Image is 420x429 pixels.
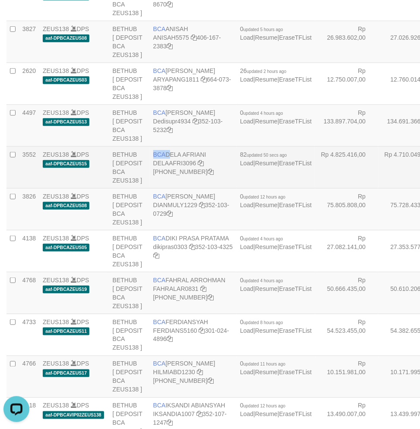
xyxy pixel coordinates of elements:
span: BCA [153,235,166,242]
a: Resume [255,285,278,292]
td: 3827 [19,21,39,63]
a: FAHRALAR0831 [153,285,199,292]
a: Copy ARYAPANG1811 to clipboard [201,76,207,83]
a: EraseTFList [279,34,312,41]
a: Copy HILMIABD1230 to clipboard [197,369,203,376]
span: 82 [240,151,287,158]
a: ZEUS138 [43,151,69,158]
td: BETHUB [ DEPOSIT BCA ZEUS138 ] [109,21,150,63]
a: EraseTFList [279,285,312,292]
span: updated 50 secs ago [247,153,287,158]
td: 2620 [19,63,39,105]
a: ZEUS138 [43,67,69,74]
a: Copy 3521030729 to clipboard [167,210,173,217]
a: Copy 7495214257 to clipboard [208,378,214,385]
button: Open LiveChat chat widget [3,3,29,29]
td: 3826 [19,189,39,230]
a: ZEUS138 [43,193,69,200]
td: BETHUB [ DEPOSIT BCA ZEUS138 ] [109,147,150,189]
td: BETHUB [ DEPOSIT BCA ZEUS138 ] [109,314,150,356]
td: Rp 54.523.455,00 [315,314,379,356]
span: updated 5 hours ago [243,27,283,32]
span: updated 4 hours ago [243,278,283,283]
a: Load [240,76,253,83]
a: Copy 3520898670 to clipboard [167,1,173,8]
a: ZEUS138 [43,277,69,284]
a: ZEUS138 [43,25,69,32]
span: 0 [240,25,283,32]
td: FAHRAL ARROHMAN [PHONE_NUMBER] [150,272,237,314]
td: BETHUB [ DEPOSIT BCA ZEUS138 ] [109,63,150,105]
td: BETHUB [ DEPOSIT BCA ZEUS138 ] [109,189,150,230]
span: aaf-DPBCAZEUS03 [43,76,89,84]
a: Copy 3521035232 to clipboard [167,126,173,133]
a: Dedisupr4934 [153,118,191,125]
a: Copy DELAAFRI3096 to clipboard [198,160,204,167]
span: | | [240,193,312,208]
a: ZEUS138 [43,402,69,409]
a: Resume [255,202,278,208]
a: Load [240,327,253,334]
a: DIANMULY1229 [153,202,197,208]
td: [PERSON_NAME] 664-073-3878 [150,63,237,105]
td: 4733 [19,314,39,356]
td: Rp 12.750.007,00 [315,63,379,105]
td: BETHUB [ DEPOSIT BCA ZEUS138 ] [109,272,150,314]
a: Copy 3521034325 to clipboard [153,252,159,259]
a: EraseTFList [279,243,312,250]
span: | | [240,67,312,83]
a: Copy DIANMULY1229 to clipboard [199,202,205,208]
a: Copy Dedisupr4934 to clipboard [193,118,199,125]
a: Load [240,243,253,250]
td: DPS [39,356,109,398]
a: Copy FAHRALAR0831 to clipboard [200,285,206,292]
a: ANISAH5575 [153,34,189,41]
td: BETHUB [ DEPOSIT BCA ZEUS138 ] [109,356,150,398]
span: 0 [240,402,285,409]
td: Rp 10.151.981,00 [315,356,379,398]
span: updated 12 hours ago [243,195,285,199]
a: ZEUS138 [43,319,69,325]
a: Copy 8692458639 to clipboard [208,168,214,175]
a: Resume [255,411,278,418]
a: EraseTFList [279,76,312,83]
span: 26 [240,67,286,74]
a: Load [240,160,253,167]
td: [PERSON_NAME] 352-103-0729 [150,189,237,230]
a: ZEUS138 [43,109,69,116]
span: | | [240,360,312,376]
span: 0 [240,193,285,200]
a: Copy ANISAH5575 to clipboard [191,34,197,41]
td: DPS [39,21,109,63]
a: Resume [255,243,278,250]
a: EraseTFList [279,118,312,125]
td: ANISAH 406-167-2383 [150,21,237,63]
a: Copy 5665095158 to clipboard [208,294,214,301]
td: DPS [39,189,109,230]
span: updated 11 hours ago [243,362,285,367]
a: EraseTFList [279,160,312,167]
span: aaf-DPBCAZEUS13 [43,118,89,126]
span: | | [240,25,312,41]
td: 3552 [19,147,39,189]
a: HILMIABD1230 [153,369,195,376]
td: DPS [39,272,109,314]
a: Load [240,34,253,41]
span: 0 [240,360,285,367]
span: 0 [240,235,283,242]
td: FERDIANSYAH 301-024-4896 [150,314,237,356]
td: BETHUB [ DEPOSIT BCA ZEUS138 ] [109,105,150,147]
td: Rp 50.666.435,00 [315,272,379,314]
span: 0 [240,109,283,116]
a: Resume [255,160,278,167]
span: BCA [153,319,166,325]
a: Load [240,202,253,208]
a: Load [240,369,253,376]
a: FERDIANS5160 [153,327,197,334]
td: DPS [39,230,109,272]
td: BETHUB [ DEPOSIT BCA ZEUS138 ] [109,230,150,272]
span: aaf-DPBCAZEUS08 [43,202,89,209]
span: BCA [153,25,166,32]
span: aaf-DPBCAZEUS17 [43,369,89,377]
a: ZEUS138 [43,235,69,242]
